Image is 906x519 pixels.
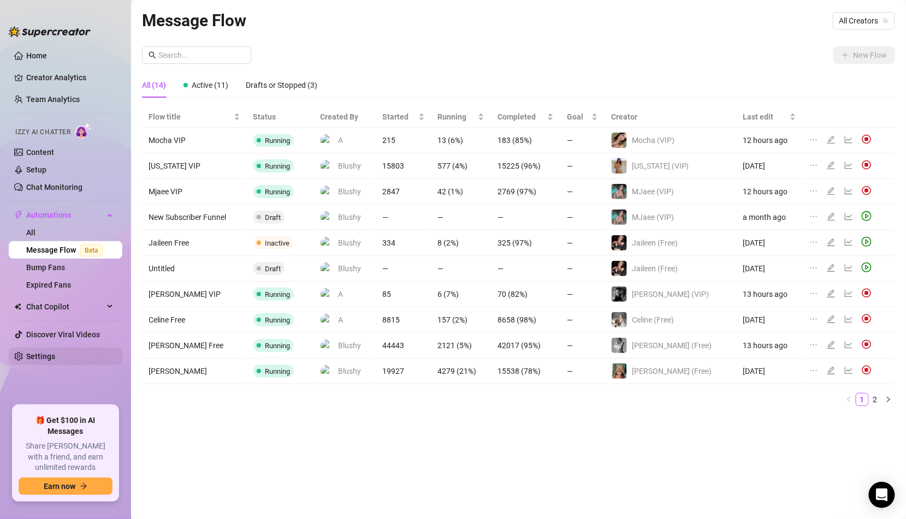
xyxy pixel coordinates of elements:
img: svg%3e [862,160,872,170]
img: Ellie (Free) [612,363,627,379]
td: [DATE] [736,307,803,333]
span: Running [265,162,291,170]
span: Last edit [743,111,787,123]
div: All (14) [142,79,166,91]
td: 70 (82%) [491,282,560,307]
span: search [149,51,156,59]
td: 13 hours ago [736,333,803,359]
span: Started [382,111,416,123]
span: Draft [265,265,281,273]
td: Jaileen Free [142,230,247,256]
span: Earn now [44,482,75,491]
th: Creator [605,106,736,128]
span: Blushy [338,237,361,249]
img: Jaileen (Free) [612,235,627,250]
span: edit [827,187,836,195]
td: [PERSON_NAME] VIP [142,282,247,307]
button: New Flow [833,46,895,64]
span: MJaee (VIP) [632,213,674,222]
span: Blushy [338,263,361,275]
span: [PERSON_NAME] (VIP) [632,290,709,299]
a: 1 [856,393,868,405]
img: logo-BBDzfeDw.svg [9,26,91,37]
span: Running [438,111,476,123]
span: Automations [26,206,104,224]
img: Jaileen (Free) [612,261,627,276]
span: Mocha (VIP) [632,136,674,145]
img: Blushy [321,237,333,249]
span: ellipsis [809,161,818,170]
span: A [338,288,343,300]
td: 13 hours ago [736,282,803,307]
span: edit [827,238,836,247]
img: A [321,288,333,301]
td: 157 (2%) [431,307,492,333]
a: Team Analytics [26,95,80,104]
span: Running [265,367,291,375]
span: A [338,314,343,326]
span: Chat Copilot [26,298,104,315]
td: — [560,230,605,256]
span: ellipsis [809,264,818,272]
td: New Subscriber Funnel [142,205,247,230]
td: [PERSON_NAME] Free [142,333,247,359]
td: [DATE] [736,230,803,256]
img: svg%3e [862,314,872,324]
span: ellipsis [809,341,818,349]
td: 183 (85%) [491,128,560,153]
td: 42017 (95%) [491,333,560,359]
span: ellipsis [809,238,818,247]
td: Celine Free [142,307,247,333]
td: Mocha VIP [142,128,247,153]
th: Started [376,106,431,128]
td: 577 (4%) [431,153,492,179]
span: line-chart [844,238,853,247]
img: AI Chatter [75,123,92,139]
span: line-chart [844,315,853,324]
span: All Creators [839,13,889,29]
td: — [560,205,605,230]
span: line-chart [844,187,853,195]
span: edit [827,366,836,375]
span: play-circle [862,211,872,221]
td: 15538 (78%) [491,359,560,384]
a: All [26,228,35,237]
th: Goal [560,106,605,128]
img: Blushy [321,339,333,352]
img: MJaee (VIP) [612,184,627,199]
a: Chat Monitoring [26,183,82,192]
a: Home [26,51,47,60]
td: — [491,256,560,282]
span: thunderbolt [14,211,23,219]
td: [DATE] [736,153,803,179]
span: Running [265,316,291,324]
span: edit [827,289,836,298]
span: Flow title [149,111,232,123]
span: line-chart [844,212,853,221]
span: play-circle [862,237,872,247]
span: Running [265,290,291,299]
td: Untitled [142,256,247,282]
td: — [560,256,605,282]
span: team [883,17,889,24]
td: — [431,205,492,230]
span: Share [PERSON_NAME] with a friend, and earn unlimited rewards [19,441,112,473]
td: 8815 [376,307,431,333]
article: Message Flow [142,8,246,33]
a: Bump Fans [26,263,65,272]
li: 1 [856,393,869,406]
span: MJaee (VIP) [632,187,674,196]
img: Kennedy (Free) [612,338,627,353]
span: Jaileen (Free) [632,264,678,273]
span: line-chart [844,135,853,144]
span: edit [827,264,836,272]
td: 19927 [376,359,431,384]
span: ellipsis [809,289,818,298]
span: Completed [498,111,545,123]
img: svg%3e [862,134,872,144]
span: line-chart [844,264,853,272]
button: right [882,393,895,406]
td: 44443 [376,333,431,359]
span: [PERSON_NAME] (Free) [632,341,712,350]
td: — [431,256,492,282]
